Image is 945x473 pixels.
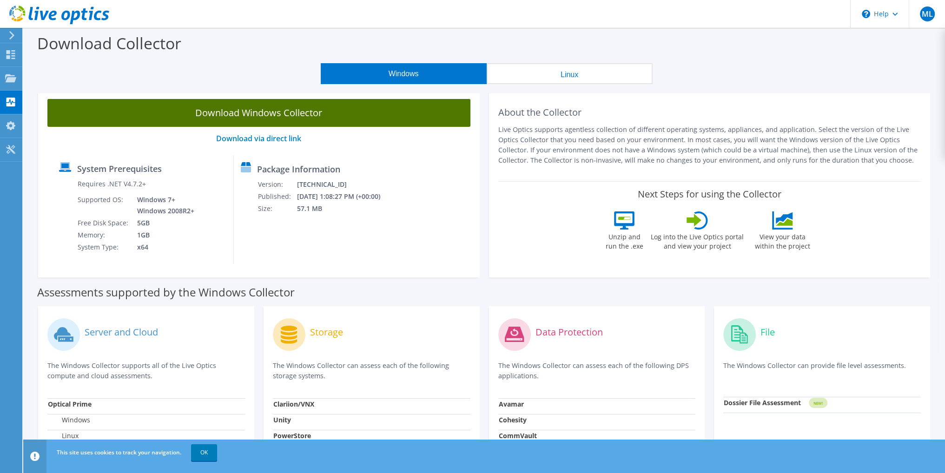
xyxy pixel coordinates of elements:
[257,164,340,174] label: Package Information
[130,194,196,217] td: Windows 7+ Windows 2008R2+
[638,189,781,200] label: Next Steps for using the Collector
[273,361,470,381] p: The Windows Collector can assess each of the following storage systems.
[37,288,295,297] label: Assessments supported by the Windows Collector
[85,328,158,337] label: Server and Cloud
[48,415,90,425] label: Windows
[273,415,291,424] strong: Unity
[296,203,392,215] td: 57.1 MB
[48,431,79,440] label: Linux
[310,328,343,337] label: Storage
[130,217,196,229] td: 5GB
[487,63,653,84] button: Linux
[77,194,130,217] td: Supported OS:
[749,230,816,251] label: View your data within the project
[650,230,744,251] label: Log into the Live Optics portal and view your project
[723,361,921,380] p: The Windows Collector can provide file level assessments.
[77,241,130,253] td: System Type:
[862,10,870,18] svg: \n
[216,133,301,144] a: Download via direct link
[603,230,646,251] label: Unzip and run the .exe
[258,203,296,215] td: Size:
[724,398,801,407] strong: Dossier File Assessment
[321,63,487,84] button: Windows
[499,431,537,440] strong: CommVault
[258,178,296,191] td: Version:
[130,229,196,241] td: 1GB
[258,191,296,203] td: Published:
[813,401,823,406] tspan: NEW!
[77,229,130,241] td: Memory:
[77,164,162,173] label: System Prerequisites
[273,400,314,408] strong: Clariion/VNX
[191,444,217,461] a: OK
[37,33,181,54] label: Download Collector
[296,191,392,203] td: [DATE] 1:08:27 PM (+00:00)
[760,328,775,337] label: File
[920,7,935,21] span: ML
[47,361,245,381] p: The Windows Collector supports all of the Live Optics compute and cloud assessments.
[130,241,196,253] td: x64
[48,400,92,408] strong: Optical Prime
[535,328,603,337] label: Data Protection
[77,217,130,229] td: Free Disk Space:
[498,107,921,118] h2: About the Collector
[47,99,470,127] a: Download Windows Collector
[78,179,146,189] label: Requires .NET V4.7.2+
[498,125,921,165] p: Live Optics supports agentless collection of different operating systems, appliances, and applica...
[499,415,527,424] strong: Cohesity
[57,448,181,456] span: This site uses cookies to track your navigation.
[296,178,392,191] td: [TECHNICAL_ID]
[499,400,524,408] strong: Avamar
[498,361,696,381] p: The Windows Collector can assess each of the following DPS applications.
[273,431,311,440] strong: PowerStore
